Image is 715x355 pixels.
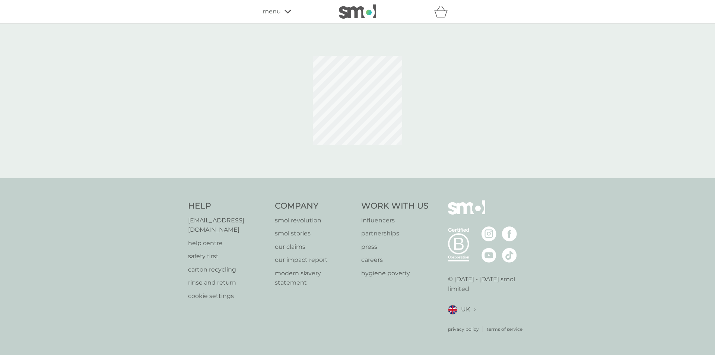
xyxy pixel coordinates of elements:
a: our impact report [275,255,354,265]
a: influencers [361,216,429,225]
img: select a new location [474,308,476,312]
a: privacy policy [448,326,479,333]
a: [EMAIL_ADDRESS][DOMAIN_NAME] [188,216,267,235]
h4: Help [188,200,267,212]
p: © [DATE] - [DATE] smol limited [448,275,527,294]
a: carton recycling [188,265,267,275]
h4: Work With Us [361,200,429,212]
a: hygiene poverty [361,269,429,278]
div: basket [434,4,452,19]
a: modern slavery statement [275,269,354,288]
img: smol [339,4,376,19]
img: visit the smol Tiktok page [502,248,517,263]
img: visit the smol Facebook page [502,226,517,241]
a: our claims [275,242,354,252]
img: visit the smol Youtube page [482,248,496,263]
a: help centre [188,238,267,248]
span: menu [263,7,281,16]
a: cookie settings [188,291,267,301]
a: smol revolution [275,216,354,225]
a: press [361,242,429,252]
img: UK flag [448,305,457,314]
span: UK [461,305,470,314]
a: careers [361,255,429,265]
a: rinse and return [188,278,267,288]
img: smol [448,200,485,226]
a: terms of service [487,326,522,333]
h4: Company [275,200,354,212]
a: smol stories [275,229,354,238]
img: visit the smol Instagram page [482,226,496,241]
a: safety first [188,251,267,261]
a: partnerships [361,229,429,238]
